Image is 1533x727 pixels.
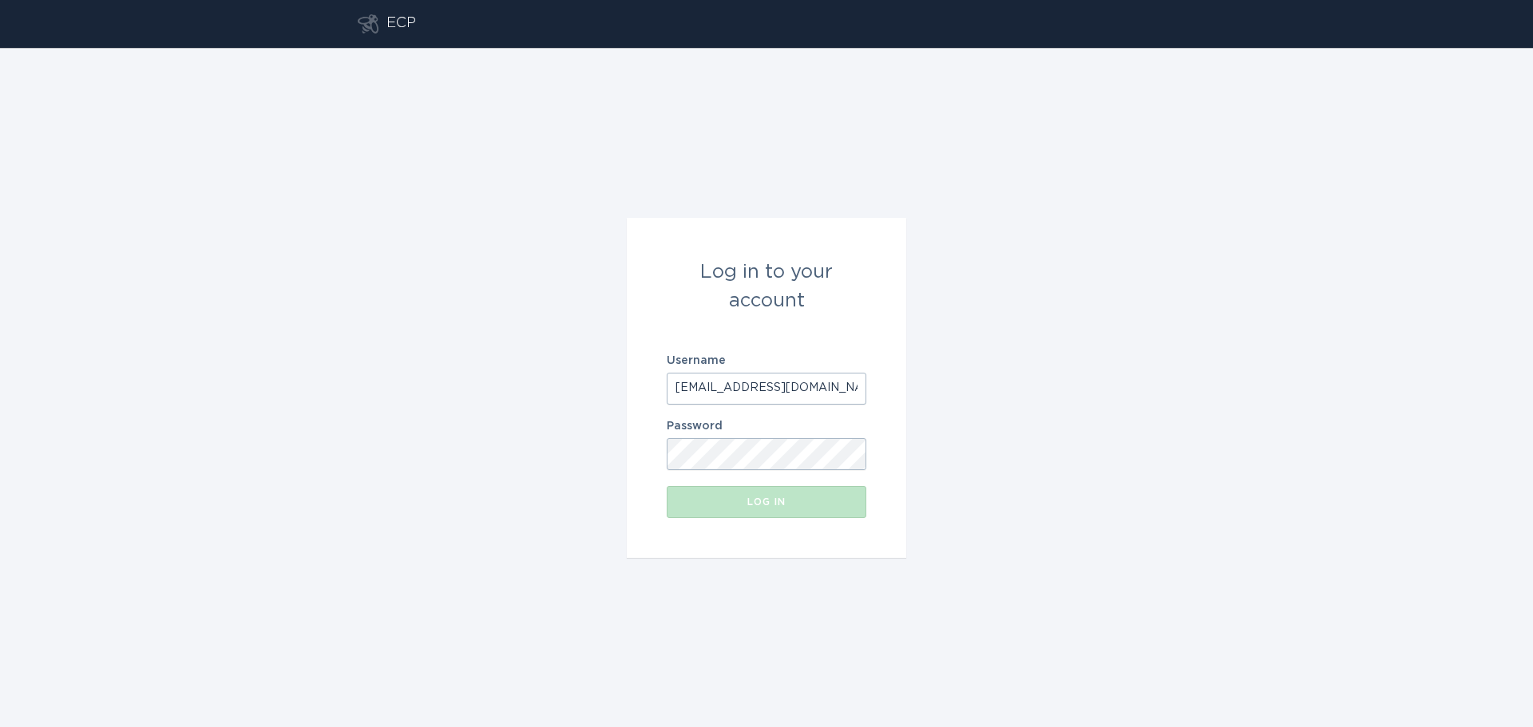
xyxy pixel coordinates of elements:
button: Go to dashboard [358,14,378,34]
div: ECP [386,14,416,34]
div: Log in [675,497,858,507]
button: Log in [667,486,866,518]
label: Username [667,355,866,366]
div: Log in to your account [667,258,866,315]
label: Password [667,421,866,432]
